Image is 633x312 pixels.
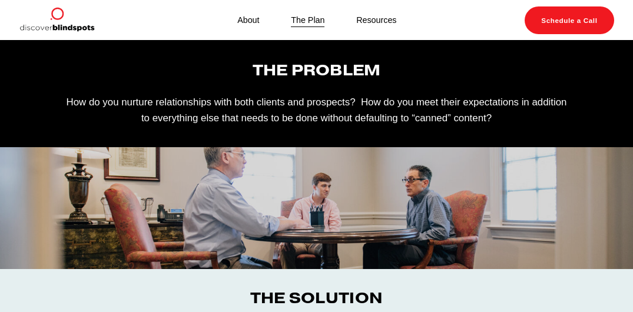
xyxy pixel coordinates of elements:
[525,6,614,34] a: Schedule a Call
[356,12,396,28] a: Resources
[237,12,259,28] a: About
[19,62,614,79] h3: The Problem
[19,95,614,127] p: How do you nurture relationships with both clients and prospects? How do you meet their expectati...
[291,12,324,28] a: The Plan
[19,6,94,34] img: Discover Blind Spots
[19,290,614,307] h3: The Solution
